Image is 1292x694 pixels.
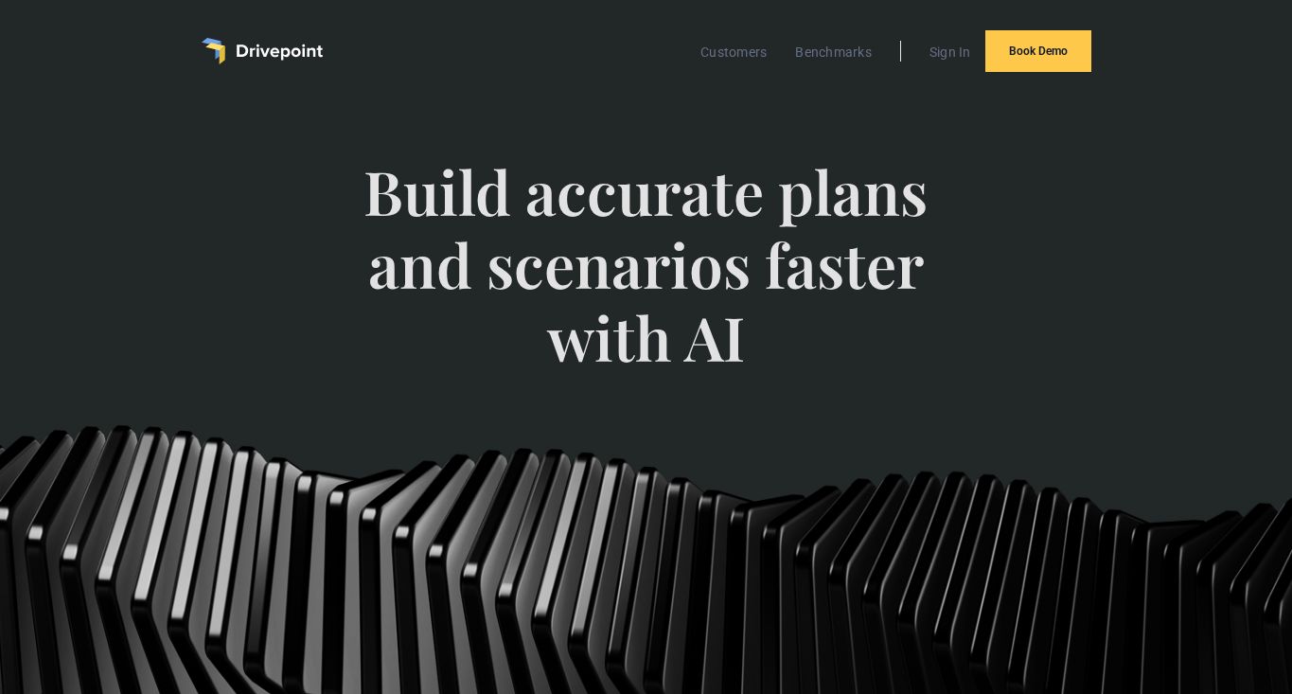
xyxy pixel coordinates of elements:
a: home [202,38,323,64]
span: Build accurate plans and scenarios faster with AI [354,155,938,411]
a: Customers [691,40,776,64]
a: Sign In [920,40,981,64]
a: Benchmarks [786,40,881,64]
a: Book Demo [985,30,1091,72]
